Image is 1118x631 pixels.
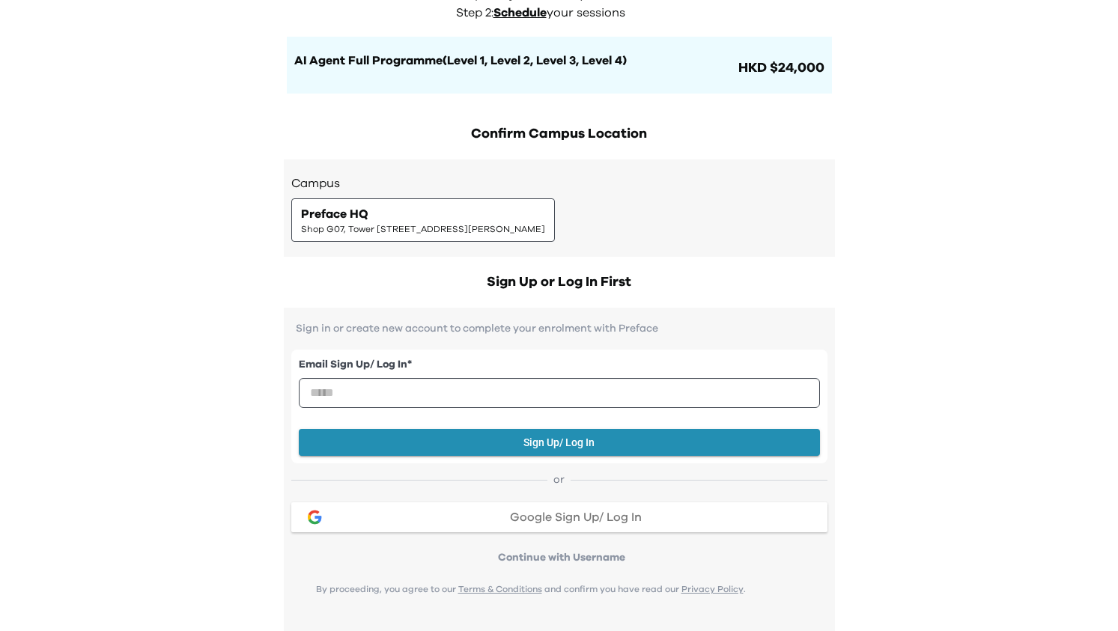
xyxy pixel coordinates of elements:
h2: Sign Up or Log In First [284,272,835,293]
span: Google Sign Up/ Log In [510,511,642,523]
span: or [547,472,571,487]
p: By proceeding, you agree to our and confirm you have read our . [291,583,771,595]
h3: Campus [291,174,827,192]
span: Schedule [493,7,547,19]
a: Privacy Policy [681,585,744,594]
a: Terms & Conditions [458,585,542,594]
h2: Confirm Campus Location [284,124,835,144]
button: google loginGoogle Sign Up/ Log In [291,502,827,532]
span: Preface HQ [301,205,368,223]
p: Step 2: your sessions [456,4,672,22]
h1: AI Agent Full Programme(Level 1, Level 2, Level 3, Level 4) [294,52,735,70]
button: Sign Up/ Log In [299,429,820,457]
p: Sign in or create new account to complete your enrolment with Preface [291,323,827,335]
span: HKD $24,000 [735,58,824,79]
p: Continue with Username [296,550,827,565]
span: Shop G07, Tower [STREET_ADDRESS][PERSON_NAME] [301,223,545,235]
label: Email Sign Up/ Log In * [299,357,820,373]
img: google login [306,508,323,526]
